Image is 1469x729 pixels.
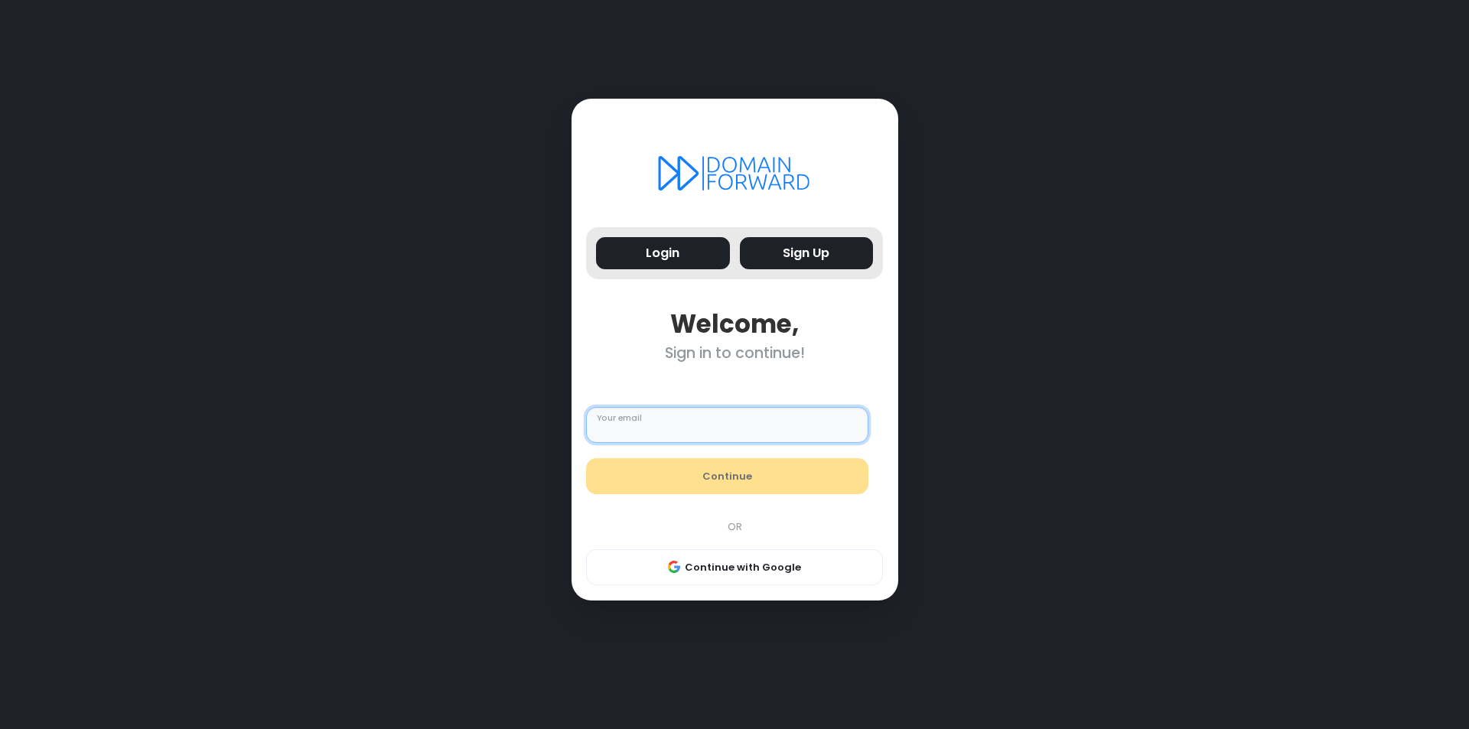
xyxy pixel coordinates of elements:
[586,549,883,586] button: Continue with Google
[740,237,874,270] button: Sign Up
[596,237,730,270] button: Login
[586,344,883,362] div: Sign in to continue!
[586,309,883,339] div: Welcome,
[578,519,891,535] div: OR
